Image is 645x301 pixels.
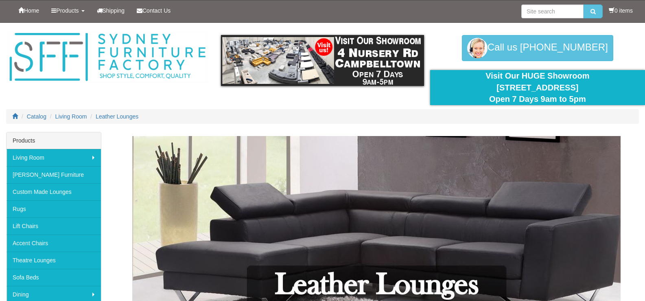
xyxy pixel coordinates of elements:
a: Shipping [91,0,131,21]
a: Accent Chairs [7,235,101,252]
a: Sofa Beds [7,269,101,286]
input: Site search [521,4,584,18]
span: Shipping [103,7,125,14]
img: Sydney Furniture Factory [6,31,209,83]
a: Lift Chairs [7,218,101,235]
div: Products [7,132,101,149]
a: Contact Us [131,0,177,21]
a: Rugs [7,200,101,218]
a: Theatre Lounges [7,252,101,269]
div: Visit Our HUGE Showroom [STREET_ADDRESS] Open 7 Days 9am to 5pm [436,70,639,105]
a: Products [45,0,90,21]
a: Custom Made Lounges [7,183,101,200]
img: showroom.gif [221,35,424,86]
a: [PERSON_NAME] Furniture [7,166,101,183]
a: Living Room [7,149,101,166]
a: Living Room [55,113,87,120]
a: Catalog [27,113,46,120]
span: Contact Us [142,7,171,14]
li: 0 items [609,7,633,15]
span: Home [24,7,39,14]
a: Home [12,0,45,21]
a: Leather Lounges [96,113,138,120]
span: Products [56,7,79,14]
